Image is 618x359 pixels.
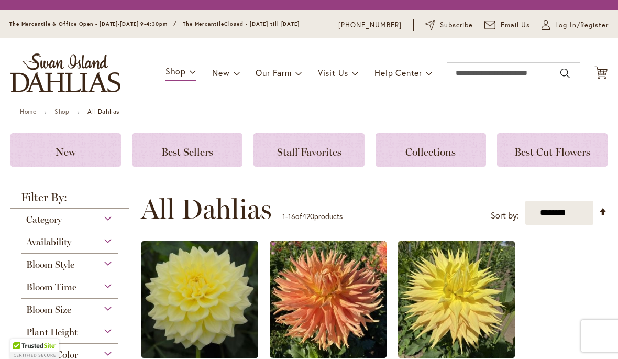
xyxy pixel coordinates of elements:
span: The Mercantile & Office Open - [DATE]-[DATE] 9-4:30pm / The Mercantile [9,20,224,27]
span: Our Farm [256,67,291,78]
a: Staff Favorites [253,133,364,167]
img: AC Jeri [398,241,515,358]
span: Closed - [DATE] till [DATE] [224,20,300,27]
span: Email Us [501,20,531,30]
span: New [212,67,229,78]
span: Collections [405,146,456,158]
a: Email Us [484,20,531,30]
span: Bloom Time [26,281,76,293]
a: New [10,133,121,167]
p: - of products [282,208,343,225]
span: All Dahlias [141,193,272,225]
img: AC BEN [270,241,387,358]
span: Category [26,214,62,225]
a: Subscribe [425,20,473,30]
span: Best Cut Flowers [514,146,590,158]
span: 420 [302,211,314,221]
a: [PHONE_NUMBER] [338,20,402,30]
div: TrustedSite Certified [10,339,59,359]
a: Home [20,107,36,115]
span: 16 [288,211,295,221]
span: Staff Favorites [277,146,341,158]
span: Best Sellers [161,146,213,158]
span: Shop [165,66,186,77]
a: Best Cut Flowers [497,133,608,167]
span: Bloom Size [26,304,71,316]
span: Subscribe [440,20,473,30]
span: Visit Us [318,67,348,78]
span: 1 [282,211,285,221]
label: Sort by: [491,206,519,225]
a: Collections [376,133,486,167]
span: Help Center [374,67,422,78]
strong: All Dahlias [87,107,119,115]
strong: Filter By: [10,192,129,209]
span: Plant Height [26,327,78,338]
img: A-Peeling [141,241,258,358]
button: Search [560,65,570,82]
a: Log In/Register [542,20,609,30]
span: Log In/Register [555,20,609,30]
a: store logo [10,53,120,92]
a: Shop [54,107,69,115]
span: Bloom Style [26,259,74,270]
a: Best Sellers [132,133,242,167]
span: New [56,146,76,158]
span: Availability [26,236,71,248]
